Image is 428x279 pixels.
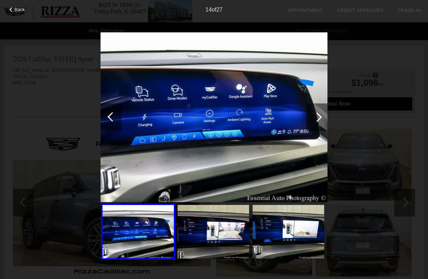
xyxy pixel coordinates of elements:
a: Appointment [287,8,323,13]
a: Trade-In [398,8,421,13]
img: 8663d05bfb6bbb2dd7a006bc1f19f30a.jpg [178,205,249,259]
a: Credit Approved [337,8,384,13]
img: 0c0b2e195d3c0c58b192e9c8f5933beb.jpg [253,205,324,259]
span: Back [15,7,25,12]
img: e63a05d79a096fcc196ea289d7f86166.jpg [101,32,327,202]
span: 27 [216,7,223,13]
span: 14 [206,7,212,13]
